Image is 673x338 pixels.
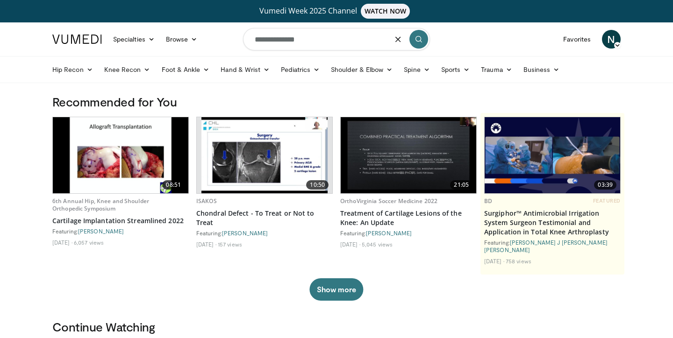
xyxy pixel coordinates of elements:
img: fe538279-844d-4579-91df-cf843bd32735.620x360_q85_upscale.jpg [341,117,476,193]
a: Foot & Ankle [156,60,215,79]
li: 157 views [218,240,242,248]
li: [DATE] [484,257,504,265]
div: Featuring: [484,239,621,253]
img: 8172b418-52cb-4ddb-9474-2945ec19a95f.620x360_q85_upscale.jpg [201,117,328,193]
a: Knee Recon [99,60,156,79]
a: Browse [160,30,203,49]
span: 03:39 [594,180,616,190]
li: 6,057 views [74,239,104,246]
a: 03:39 [485,117,620,193]
img: VuMedi Logo [52,35,102,44]
button: Show more [309,278,363,301]
a: ISAKOS [196,197,217,205]
a: Favorites [558,30,596,49]
a: Business [518,60,566,79]
h3: Recommended for You [52,94,621,109]
a: Specialties [107,30,160,49]
a: 6th Annual Hip, Knee and Shoulder Orthopedic Symposium [52,197,149,212]
a: Chondral Defect - To Treat or Not to Treat [196,209,333,227]
li: [DATE] [196,240,216,248]
img: 6a0e6be9-25e9-49bf-85c4-8e9e120ec878.620x360_q85_upscale.jpg [53,117,188,193]
h3: Continue Watching [52,319,621,334]
input: Search topics, interventions [243,28,430,50]
a: BD [484,197,492,205]
span: 21:05 [450,180,473,190]
a: 21:05 [341,117,476,193]
li: 5,045 views [362,240,393,248]
span: WATCH NOW [361,4,410,19]
li: 758 views [506,257,531,265]
a: Cartilage Implantation Streamlined 2022 [52,216,189,225]
a: [PERSON_NAME] J [PERSON_NAME] [PERSON_NAME] [484,239,608,253]
a: [PERSON_NAME] [78,228,124,234]
a: [PERSON_NAME] [366,230,412,236]
a: [PERSON_NAME] [222,230,268,236]
a: Spine [398,60,435,79]
div: Featuring: [52,227,189,235]
a: OrthoVirginia Soccer Medicine 2022 [340,197,437,205]
div: Featuring: [340,229,477,237]
span: 10:50 [306,180,329,190]
a: Trauma [475,60,518,79]
a: Vumedi Week 2025 ChannelWATCH NOW [54,4,619,19]
a: Treatment of Cartilage Lesions of the Knee: An Update [340,209,477,227]
img: 70422da6-974a-44ac-bf9d-78c82a89d891.620x360_q85_upscale.jpg [485,117,620,193]
a: N [602,30,621,49]
a: 08:51 [53,117,188,193]
a: Shoulder & Elbow [325,60,398,79]
a: Surgiphor™ Antimicrobial Irrigation System Surgeon Testimonial and Application in Total Knee Arth... [484,209,621,237]
span: FEATURED [593,197,621,204]
li: [DATE] [340,240,360,248]
a: Pediatrics [275,60,325,79]
a: Hand & Wrist [215,60,275,79]
li: [DATE] [52,239,72,246]
a: 10:50 [197,117,332,193]
a: Hip Recon [47,60,99,79]
div: Featuring: [196,229,333,237]
span: 08:51 [162,180,185,190]
a: Sports [436,60,476,79]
